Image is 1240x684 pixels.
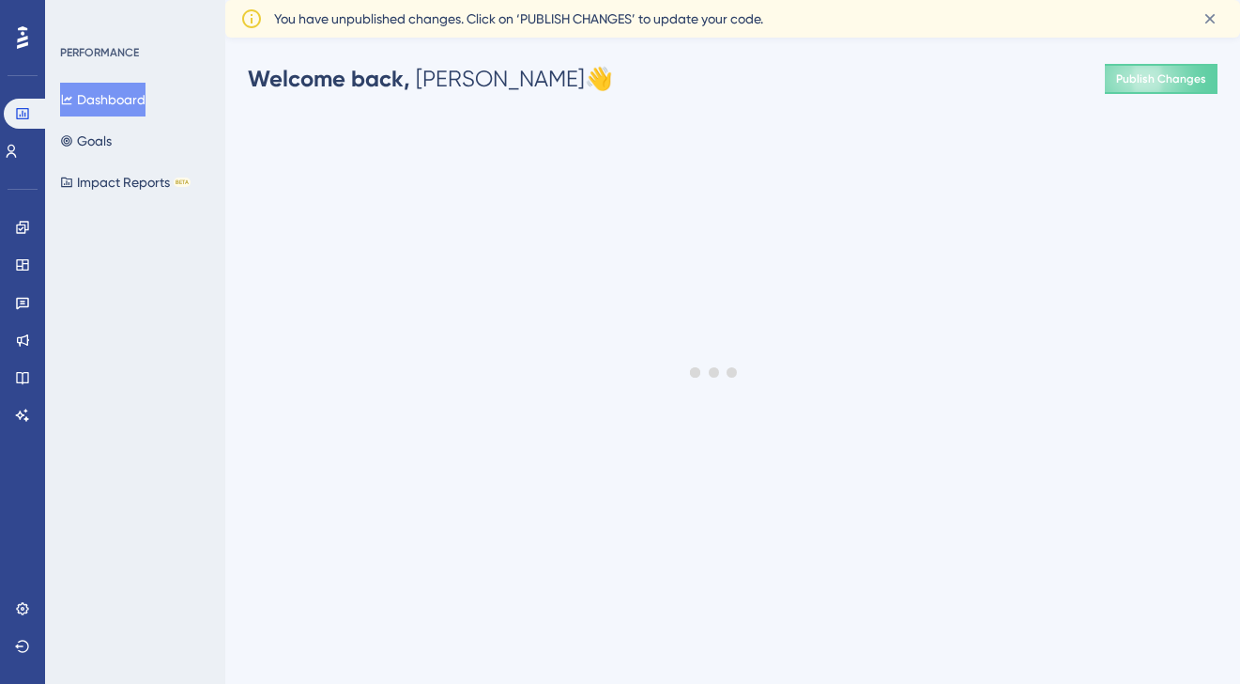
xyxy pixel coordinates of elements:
span: Welcome back, [248,65,410,92]
button: Publish Changes [1105,64,1217,94]
span: Publish Changes [1116,71,1206,86]
button: Dashboard [60,83,145,117]
button: Impact ReportsBETA [60,165,191,199]
div: [PERSON_NAME] 👋 [248,64,613,94]
span: You have unpublished changes. Click on ‘PUBLISH CHANGES’ to update your code. [274,8,763,30]
div: BETA [174,178,191,187]
div: PERFORMANCE [60,45,139,60]
button: Goals [60,124,112,158]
